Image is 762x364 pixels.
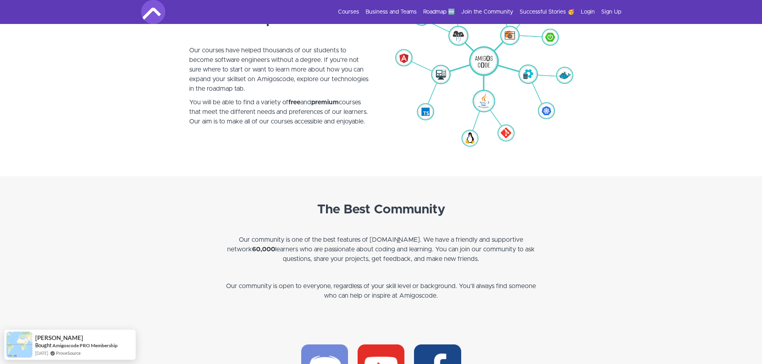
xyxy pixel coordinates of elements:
[423,8,455,16] a: Roadmap 🆕
[35,342,52,348] span: Bought
[601,8,621,16] a: Sign Up
[338,8,359,16] a: Courses
[215,14,343,27] strong: Roadmap to Success
[6,332,32,358] img: provesource social proof notification image
[35,350,48,356] span: [DATE]
[581,8,595,16] a: Login
[221,281,541,300] p: Our community is open to everyone, regardless of your skill level or background. You’ll always fi...
[520,8,574,16] a: Successful Stories 🥳
[317,203,445,216] strong: The Best Community
[288,99,300,105] strong: free
[189,97,369,136] p: You will be able to find a variety of and courses that meet the different needs and preferences o...
[52,342,118,349] a: Amigoscode PRO Membership
[461,8,513,16] a: Join the Community
[56,350,81,356] a: ProveSource
[221,235,541,264] p: Our community is one of the best features of [DOMAIN_NAME]. We have a friendly and supportive net...
[252,246,275,253] strong: 60,000
[366,8,417,16] a: Business and Teams
[311,99,339,105] strong: premium
[35,334,83,341] span: [PERSON_NAME]
[189,46,369,93] p: Our courses have helped thousands of our students to become software engineers without a degree. ...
